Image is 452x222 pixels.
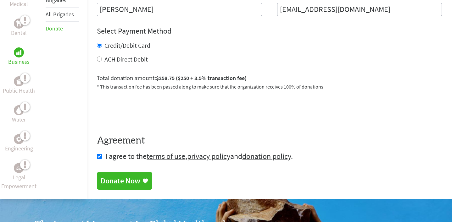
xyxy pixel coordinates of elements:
img: Legal Empowerment [16,166,21,170]
p: Water [12,115,26,124]
div: Engineering [14,134,24,144]
a: terms of use [147,151,185,161]
a: Donate [46,25,63,32]
a: Legal EmpowermentLegal Empowerment [1,163,36,191]
label: Total donation amount: [97,74,247,83]
div: Legal Empowerment [14,163,24,173]
input: Your Email [277,3,442,16]
iframe: reCAPTCHA [97,98,193,122]
p: Engineering [5,144,33,153]
a: BusinessBusiness [8,47,30,66]
img: Water [16,106,21,114]
p: Legal Empowerment [1,173,36,191]
a: WaterWater [12,105,26,124]
a: Public HealthPublic Health [3,76,35,95]
li: Donate [46,22,79,35]
div: Business [14,47,24,57]
label: ACH Direct Debit [104,55,148,63]
img: Public Health [16,78,21,84]
label: Credit/Debit Card [104,41,150,49]
img: Engineering [16,137,21,142]
a: All Brigades [46,11,74,18]
a: donation policy [242,151,291,161]
div: Water [14,105,24,115]
img: Dental [16,20,21,26]
div: Public Health [14,76,24,86]
span: I agree to the , and . [105,151,293,161]
p: Dental [11,29,27,37]
span: $258.75 ($250 + 3.5% transaction fee) [156,74,247,82]
li: All Brigades [46,8,79,22]
a: Donate Now [97,172,152,190]
p: Public Health [3,86,35,95]
img: Business [16,50,21,55]
div: Donate Now [101,176,140,186]
p: Business [8,57,30,66]
p: * This transaction fee has been passed along to make sure that the organization receives 100% of ... [97,83,442,90]
a: privacy policy [187,151,230,161]
h4: Agreement [97,135,442,146]
h4: Select Payment Method [97,26,442,36]
a: EngineeringEngineering [5,134,33,153]
input: Enter Full Name [97,3,262,16]
a: DentalDental [11,19,27,37]
div: Dental [14,19,24,29]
